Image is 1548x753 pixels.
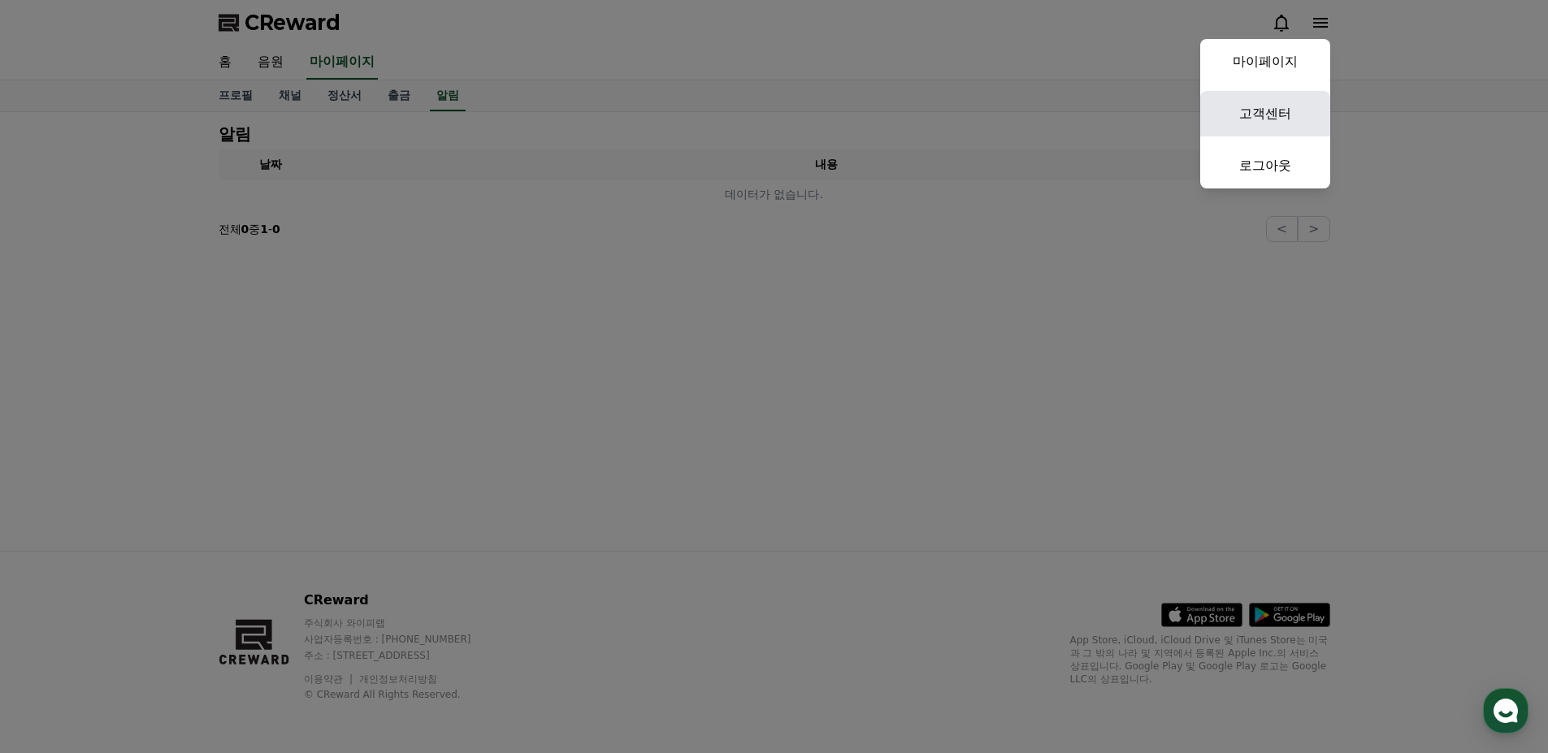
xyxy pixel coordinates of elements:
span: 설정 [251,539,271,552]
a: 홈 [5,515,107,556]
a: 고객센터 [1200,91,1330,136]
span: 홈 [51,539,61,552]
a: 로그아웃 [1200,143,1330,188]
span: 대화 [149,540,168,553]
a: 설정 [210,515,312,556]
button: 마이페이지 고객센터 로그아웃 [1200,39,1330,188]
a: 대화 [107,515,210,556]
a: 마이페이지 [1200,39,1330,84]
